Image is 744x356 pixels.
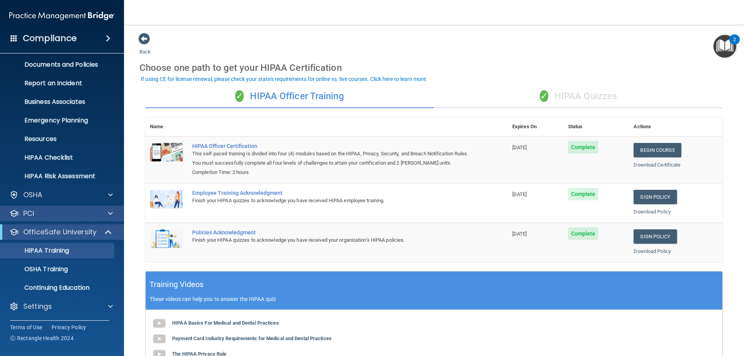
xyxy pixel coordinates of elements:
p: Documents and Policies [5,61,111,69]
a: Download Certificate [634,162,680,168]
span: [DATE] [512,191,527,197]
a: Sign Policy [634,229,677,244]
a: OfficeSafe University [9,227,112,237]
p: HIPAA Risk Assessment [5,172,111,180]
div: Finish your HIPAA quizzes to acknowledge you have received your organization’s HIPAA policies. [192,236,469,245]
span: [DATE] [512,231,527,237]
span: Complete [568,188,599,200]
p: OfficeSafe University [23,227,96,237]
p: OSHA [23,190,43,199]
img: PMB logo [9,8,115,24]
span: Ⓒ Rectangle Health 2024 [10,334,74,342]
a: Download Policy [634,248,671,254]
div: HIPAA Quizzes [434,85,723,108]
span: [DATE] [512,144,527,150]
p: Resources [5,135,111,143]
th: Name [145,117,188,136]
b: Payment Card Industry Requirements for Medical and Dental Practices [172,335,332,341]
h5: Training Videos [150,278,204,291]
div: Finish your HIPAA quizzes to acknowledge you have received HIPAA employee training. [192,196,469,205]
a: Sign Policy [634,190,677,204]
button: If using CE for license renewal, please check your state's requirements for online vs. live cours... [139,75,429,83]
a: Begin Course [634,143,681,157]
div: This self-paced training is divided into four (4) modules based on the HIPAA, Privacy, Security, ... [192,149,469,168]
a: Privacy Policy [52,323,86,331]
a: HIPAA Officer Certification [192,143,469,149]
div: Employee Training Acknowledgment [192,190,469,196]
a: Terms of Use [10,323,42,331]
th: Expires On [508,117,563,136]
b: HIPAA Basics For Medical and Dental Practices [172,320,279,326]
div: Policies Acknowledgment [192,229,469,236]
p: These videos can help you to answer the HIPAA quiz [150,296,718,302]
a: OSHA [9,190,113,199]
span: Complete [568,141,599,153]
p: Settings [23,302,52,311]
th: Actions [629,117,723,136]
div: Completion Time: 2 hours [192,168,469,177]
th: Status [563,117,629,136]
a: Back [139,40,151,55]
a: PCI [9,209,113,218]
p: Business Associates [5,98,111,106]
div: HIPAA Officer Training [145,85,434,108]
div: 2 [733,40,736,50]
img: gray_youtube_icon.38fcd6cc.png [152,331,167,347]
p: OSHA Training [5,265,68,273]
span: ✓ [235,90,244,102]
a: Settings [9,302,113,311]
button: Open Resource Center, 2 new notifications [713,35,736,58]
p: PCI [23,209,34,218]
span: Complete [568,227,599,240]
div: Choose one path to get your HIPAA Certification [139,57,728,79]
h4: Compliance [23,33,77,44]
a: Download Policy [634,209,671,215]
span: ✓ [540,90,548,102]
p: Continuing Education [5,284,111,292]
p: HIPAA Training [5,247,69,255]
p: HIPAA Checklist [5,154,111,162]
img: gray_youtube_icon.38fcd6cc.png [152,316,167,331]
p: Emergency Planning [5,117,111,124]
div: If using CE for license renewal, please check your state's requirements for online vs. live cours... [141,76,427,82]
p: Report an Incident [5,79,111,87]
